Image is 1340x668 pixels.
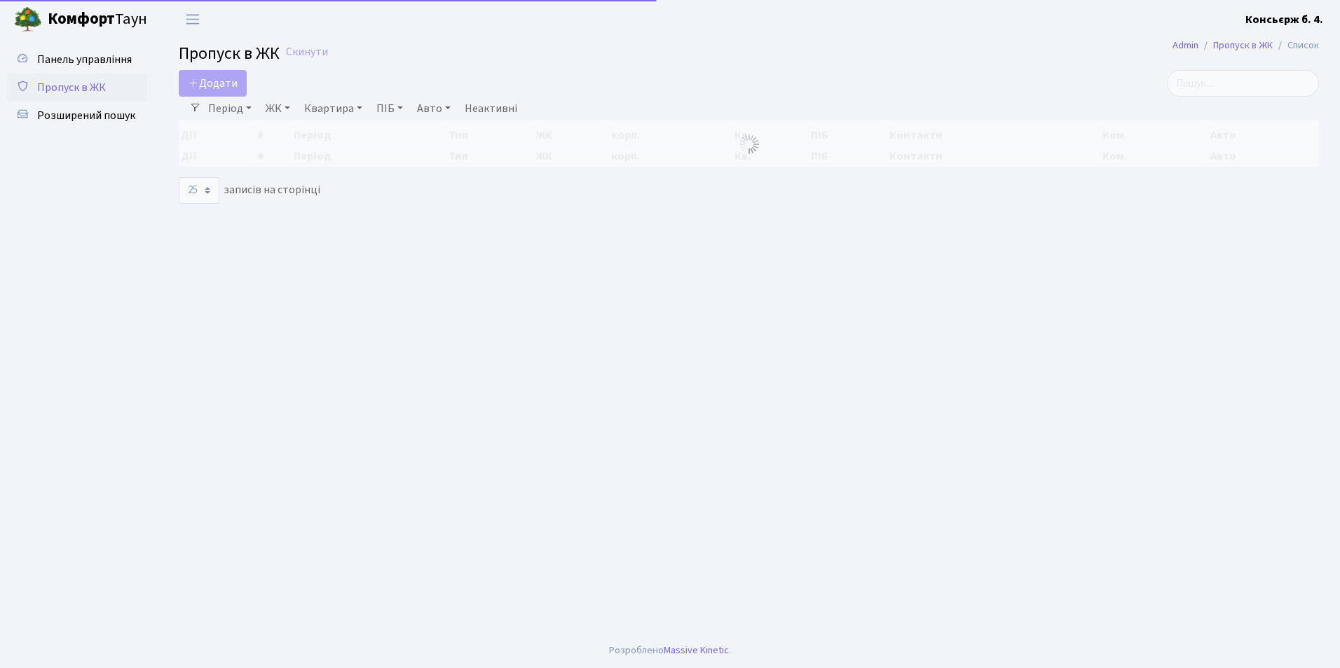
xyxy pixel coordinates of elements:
[37,80,106,95] span: Пропуск в ЖК
[179,70,247,97] a: Додати
[286,46,328,59] a: Скинути
[299,97,368,120] a: Квартира
[1172,38,1198,53] a: Admin
[175,8,210,31] button: Переключити навігацію
[188,76,238,91] span: Додати
[7,46,147,74] a: Панель управління
[609,643,731,658] div: Розроблено .
[1273,38,1319,53] li: Список
[179,41,280,66] span: Пропуск в ЖК
[411,97,456,120] a: Авто
[203,97,257,120] a: Період
[14,6,42,34] img: logo.png
[260,97,296,120] a: ЖК
[459,97,523,120] a: Неактивні
[7,102,147,130] a: Розширений пошук
[37,108,135,123] span: Розширений пошук
[1245,11,1323,28] a: Консьєрж б. 4.
[664,643,729,657] a: Massive Kinetic
[371,97,409,120] a: ПІБ
[1167,70,1319,97] input: Пошук...
[179,177,320,204] label: записів на сторінці
[738,133,760,155] img: Обробка...
[7,74,147,102] a: Пропуск в ЖК
[48,8,115,30] b: Комфорт
[48,8,147,32] span: Таун
[179,177,219,204] select: записів на сторінці
[37,52,132,67] span: Панель управління
[1151,31,1340,60] nav: breadcrumb
[1213,38,1273,53] a: Пропуск в ЖК
[1245,12,1323,27] b: Консьєрж б. 4.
